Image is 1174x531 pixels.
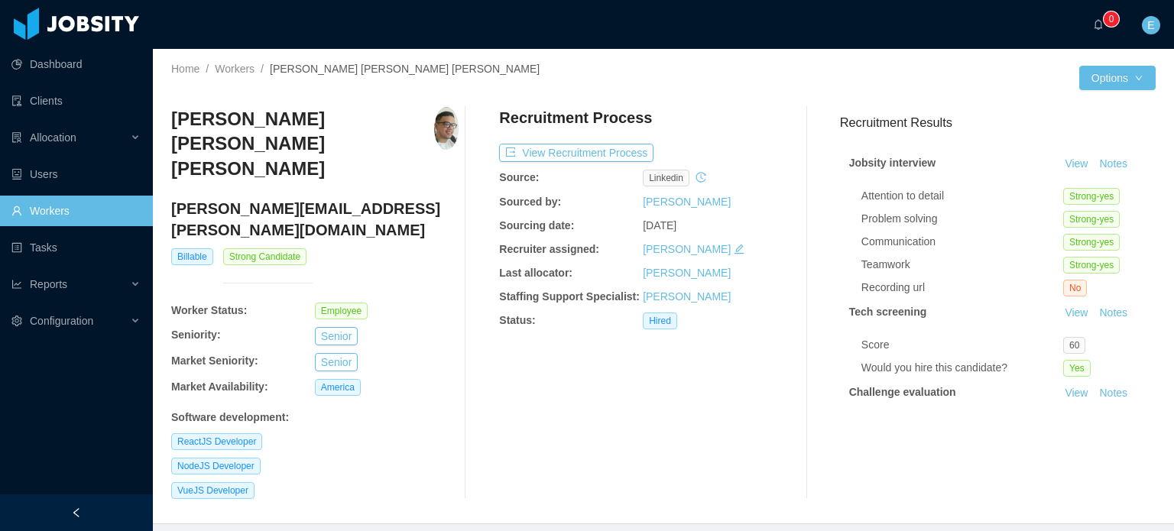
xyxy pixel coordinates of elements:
[206,63,209,75] span: /
[1063,360,1091,377] span: Yes
[861,257,1063,273] div: Teamwork
[643,196,731,208] a: [PERSON_NAME]
[171,482,255,499] span: VueJS Developer
[499,196,561,208] b: Sourced by:
[30,315,93,327] span: Configuration
[1093,304,1133,322] button: Notes
[1093,19,1104,30] i: icon: bell
[861,211,1063,227] div: Problem solving
[434,107,458,150] img: 78378fac-ebc3-492b-be87-e9115189ff5d_6891313328f5b-400w.png
[261,63,264,75] span: /
[171,458,261,474] span: NodeJS Developer
[499,267,572,279] b: Last allocator:
[499,107,652,128] h4: Recruitment Process
[11,279,22,290] i: icon: line-chart
[171,380,268,393] b: Market Availability:
[1059,306,1093,319] a: View
[861,234,1063,250] div: Communication
[1093,155,1133,173] button: Notes
[643,243,731,255] a: [PERSON_NAME]
[1079,66,1156,90] button: Optionsicon: down
[1063,211,1120,228] span: Strong-yes
[643,219,676,232] span: [DATE]
[643,312,677,329] span: Hired
[840,113,1156,132] h3: Recruitment Results
[1063,257,1120,274] span: Strong-yes
[849,386,956,398] strong: Challenge evaluation
[1063,234,1120,251] span: Strong-yes
[171,329,221,341] b: Seniority:
[171,63,199,75] a: Home
[30,131,76,144] span: Allocation
[1063,280,1087,296] span: No
[11,49,141,79] a: icon: pie-chartDashboard
[499,314,535,326] b: Status:
[270,63,540,75] span: [PERSON_NAME] [PERSON_NAME] [PERSON_NAME]
[11,232,141,263] a: icon: profileTasks
[1063,337,1085,354] span: 60
[849,306,927,318] strong: Tech screening
[499,171,539,183] b: Source:
[315,379,361,396] span: America
[1147,16,1154,34] span: E
[11,159,141,189] a: icon: robotUsers
[11,132,22,143] i: icon: solution
[696,172,706,183] i: icon: history
[315,303,368,319] span: Employee
[499,144,653,162] button: icon: exportView Recruitment Process
[1059,157,1093,170] a: View
[499,147,653,159] a: icon: exportView Recruitment Process
[499,243,599,255] b: Recruiter assigned:
[861,188,1063,204] div: Attention to detail
[171,433,262,450] span: ReactJS Developer
[499,219,574,232] b: Sourcing date:
[1059,387,1093,399] a: View
[11,316,22,326] i: icon: setting
[215,63,255,75] a: Workers
[861,280,1063,296] div: Recording url
[171,107,434,181] h3: [PERSON_NAME] [PERSON_NAME] [PERSON_NAME]
[1093,384,1133,403] button: Notes
[643,290,731,303] a: [PERSON_NAME]
[171,198,459,241] h4: [PERSON_NAME][EMAIL_ADDRESS][PERSON_NAME][DOMAIN_NAME]
[734,244,744,254] i: icon: edit
[223,248,306,265] span: Strong Candidate
[30,278,67,290] span: Reports
[1063,188,1120,205] span: Strong-yes
[643,170,689,186] span: linkedin
[849,157,936,169] strong: Jobsity interview
[11,196,141,226] a: icon: userWorkers
[861,360,1063,376] div: Would you hire this candidate?
[861,337,1063,353] div: Score
[643,267,731,279] a: [PERSON_NAME]
[171,248,213,265] span: Billable
[11,86,141,116] a: icon: auditClients
[171,411,289,423] b: Software development :
[499,290,640,303] b: Staffing Support Specialist:
[171,304,247,316] b: Worker Status:
[315,327,358,345] button: Senior
[171,355,258,367] b: Market Seniority:
[315,353,358,371] button: Senior
[1104,11,1119,27] sup: 0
